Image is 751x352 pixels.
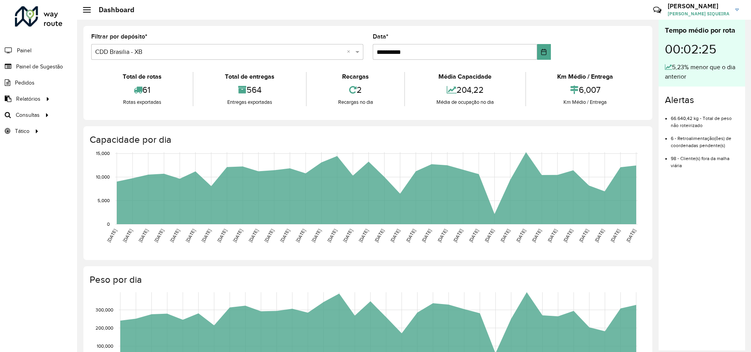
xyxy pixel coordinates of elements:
text: 0 [107,221,110,227]
text: [DATE] [169,228,180,243]
text: [DATE] [515,228,526,243]
text: [DATE] [295,228,306,243]
h2: Dashboard [91,6,134,14]
text: [DATE] [106,228,117,243]
div: 6,007 [528,81,642,98]
text: [DATE] [468,228,479,243]
text: [DATE] [452,228,464,243]
li: 66.640,42 kg - Total de peso não roteirizado [671,109,739,129]
text: 100,000 [97,343,113,348]
text: [DATE] [547,228,558,243]
text: [DATE] [499,228,511,243]
text: [DATE] [578,228,589,243]
text: [DATE] [484,228,495,243]
text: 5,000 [98,198,110,203]
h3: [PERSON_NAME] [668,2,729,10]
span: Consultas [16,111,40,119]
text: [DATE] [279,228,291,243]
div: 564 [195,81,304,98]
button: Choose Date [537,44,551,60]
div: Total de rotas [93,72,191,81]
span: Clear all [347,47,353,57]
li: 6 - Retroalimentação(ões) de coordenadas pendente(s) [671,129,739,149]
div: Total de entregas [195,72,304,81]
text: [DATE] [358,228,369,243]
div: 00:02:25 [665,36,739,63]
text: [DATE] [436,228,448,243]
text: [DATE] [311,228,322,243]
a: Contato Rápido [649,2,666,18]
text: [DATE] [562,228,574,243]
text: [DATE] [625,228,637,243]
span: Painel de Sugestão [16,63,63,71]
text: [DATE] [185,228,196,243]
text: [DATE] [389,228,401,243]
text: 10,000 [96,174,110,179]
h4: Peso por dia [90,274,644,286]
text: 200,000 [96,325,113,330]
div: Tempo médio por rota [665,25,739,36]
text: [DATE] [326,228,338,243]
text: 300,000 [96,307,113,312]
span: [PERSON_NAME] SIQUEIRA [668,10,729,17]
label: Data [373,32,388,41]
text: 15,000 [96,151,110,156]
div: 2 [309,81,402,98]
div: Recargas no dia [309,98,402,106]
text: [DATE] [248,228,259,243]
div: Recargas [309,72,402,81]
h4: Capacidade por dia [90,134,644,146]
text: [DATE] [122,228,133,243]
span: Pedidos [15,79,35,87]
div: 5,23% menor que o dia anterior [665,63,739,81]
text: [DATE] [374,228,385,243]
text: [DATE] [138,228,149,243]
text: [DATE] [421,228,432,243]
text: [DATE] [609,228,621,243]
text: [DATE] [594,228,605,243]
div: Média Capacidade [407,72,523,81]
div: 204,22 [407,81,523,98]
div: Km Médio / Entrega [528,98,642,106]
div: Km Médio / Entrega [528,72,642,81]
div: Média de ocupação no dia [407,98,523,106]
text: [DATE] [153,228,165,243]
span: Relatórios [16,95,40,103]
h4: Alertas [665,94,739,106]
text: [DATE] [342,228,353,243]
text: [DATE] [216,228,228,243]
li: 98 - Cliente(s) fora da malha viária [671,149,739,169]
div: 61 [93,81,191,98]
text: [DATE] [531,228,542,243]
div: Rotas exportadas [93,98,191,106]
span: Tático [15,127,29,135]
text: [DATE] [201,228,212,243]
div: Entregas exportadas [195,98,304,106]
span: Painel [17,46,31,55]
text: [DATE] [263,228,275,243]
label: Filtrar por depósito [91,32,147,41]
text: [DATE] [405,228,416,243]
text: [DATE] [232,228,243,243]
